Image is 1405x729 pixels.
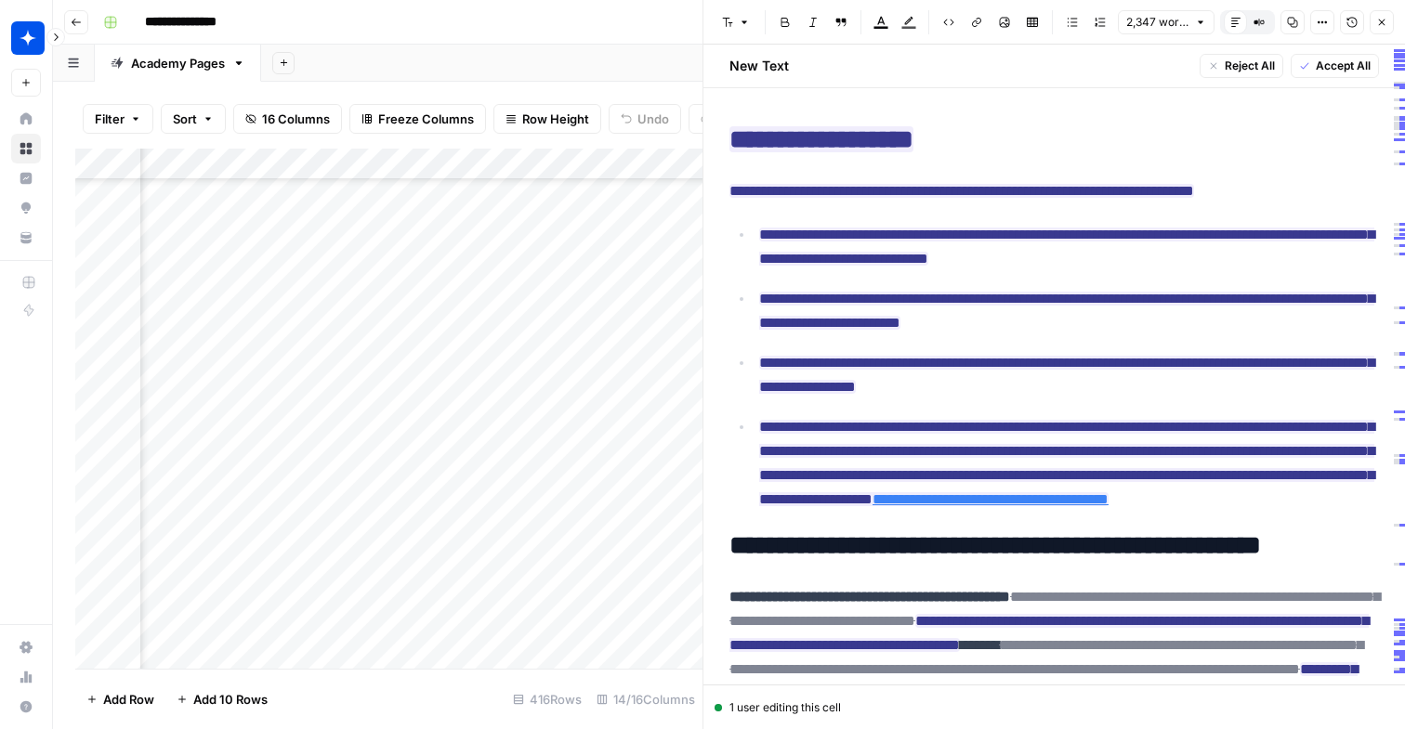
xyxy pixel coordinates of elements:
[11,21,45,55] img: Wiz Logo
[729,57,789,75] h2: New Text
[95,110,125,128] span: Filter
[522,110,589,128] span: Row Height
[11,134,41,163] a: Browse
[349,104,486,134] button: Freeze Columns
[193,690,268,709] span: Add 10 Rows
[11,223,41,253] a: Your Data
[83,104,153,134] button: Filter
[637,110,669,128] span: Undo
[506,684,589,714] div: 416 Rows
[1316,58,1371,74] span: Accept All
[75,684,165,714] button: Add Row
[11,662,41,692] a: Usage
[11,104,41,134] a: Home
[233,104,342,134] button: 16 Columns
[131,54,225,72] div: Academy Pages
[589,684,702,714] div: 14/16 Columns
[173,110,197,128] span: Sort
[1118,10,1215,34] button: 2,347 words
[11,163,41,193] a: Insights
[493,104,601,134] button: Row Height
[715,699,1394,716] div: 1 user editing this cell
[11,15,41,61] button: Workspace: Wiz
[1200,54,1283,78] button: Reject All
[262,110,330,128] span: 16 Columns
[11,632,41,662] a: Settings
[11,193,41,223] a: Opportunities
[1126,14,1189,31] span: 2,347 words
[609,104,681,134] button: Undo
[378,110,474,128] span: Freeze Columns
[165,684,279,714] button: Add 10 Rows
[103,690,154,709] span: Add Row
[11,692,41,722] button: Help + Support
[161,104,226,134] button: Sort
[1225,58,1275,74] span: Reject All
[1291,54,1379,78] button: Accept All
[95,45,261,82] a: Academy Pages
